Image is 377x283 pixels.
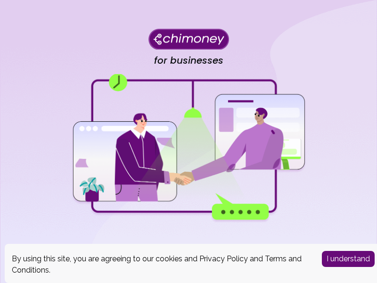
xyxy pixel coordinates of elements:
h4: for businesses [154,55,223,67]
img: for businesses [71,74,306,223]
a: Privacy Policy [199,254,248,263]
button: Accept cookies [322,251,375,267]
div: By using this site, you are agreeing to our cookies and and . [12,253,308,276]
img: Chimoney for businesses [148,28,229,50]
